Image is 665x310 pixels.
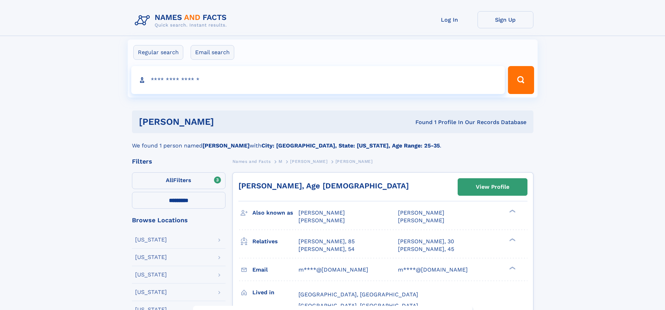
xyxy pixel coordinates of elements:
[298,291,418,298] span: [GEOGRAPHIC_DATA], [GEOGRAPHIC_DATA]
[279,159,282,164] span: M
[261,142,440,149] b: City: [GEOGRAPHIC_DATA], State: [US_STATE], Age Range: 25-35
[232,157,271,166] a: Names and Facts
[478,11,533,28] a: Sign Up
[252,207,298,219] h3: Also known as
[252,236,298,247] h3: Relatives
[135,254,167,260] div: [US_STATE]
[398,217,444,224] span: [PERSON_NAME]
[135,272,167,277] div: [US_STATE]
[298,209,345,216] span: [PERSON_NAME]
[132,217,226,223] div: Browse Locations
[166,177,173,183] span: All
[298,302,418,309] span: [GEOGRAPHIC_DATA], [GEOGRAPHIC_DATA]
[398,238,454,245] a: [PERSON_NAME], 30
[476,179,509,195] div: View Profile
[252,264,298,276] h3: Email
[458,179,527,195] a: View Profile
[131,66,505,94] input: search input
[191,45,234,60] label: Email search
[132,11,232,30] img: Logo Names and Facts
[335,159,373,164] span: [PERSON_NAME]
[508,66,534,94] button: Search Button
[422,11,478,28] a: Log In
[398,245,454,253] a: [PERSON_NAME], 45
[202,142,250,149] b: [PERSON_NAME]
[132,172,226,189] label: Filters
[290,159,327,164] span: [PERSON_NAME]
[508,209,516,214] div: ❯
[315,118,526,126] div: Found 1 Profile In Our Records Database
[132,133,533,150] div: We found 1 person named with .
[290,157,327,166] a: [PERSON_NAME]
[298,245,355,253] a: [PERSON_NAME], 54
[298,217,345,224] span: [PERSON_NAME]
[132,158,226,165] div: Filters
[139,117,315,126] h1: [PERSON_NAME]
[398,209,444,216] span: [PERSON_NAME]
[238,181,409,190] a: [PERSON_NAME], Age [DEMOGRAPHIC_DATA]
[135,289,167,295] div: [US_STATE]
[135,237,167,243] div: [US_STATE]
[508,237,516,242] div: ❯
[298,238,355,245] a: [PERSON_NAME], 85
[279,157,282,166] a: M
[508,266,516,270] div: ❯
[133,45,183,60] label: Regular search
[252,287,298,298] h3: Lived in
